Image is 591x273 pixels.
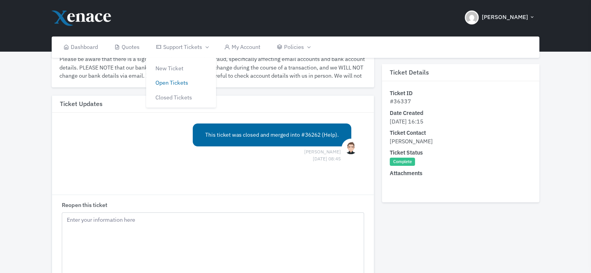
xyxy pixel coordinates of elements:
[146,90,216,105] a: Closed Tickets
[460,4,539,31] button: [PERSON_NAME]
[205,131,339,138] span: This ticket was closed and merged into #36262 (Help).
[390,137,433,145] span: [PERSON_NAME]
[481,13,528,22] span: [PERSON_NAME]
[390,89,532,97] dt: Ticket ID
[216,37,268,58] a: My Account
[390,149,532,157] dt: Ticket Status
[465,10,479,24] img: Header Avatar
[52,96,374,113] h3: Ticket Updates
[390,158,415,166] span: Complete
[304,148,341,155] span: [PERSON_NAME] [DATE] 08:45
[390,118,424,125] span: [DATE] 16:15
[146,61,216,76] a: New Ticket
[390,109,532,117] dt: Date Created
[390,98,411,105] span: #36337
[106,37,148,58] a: Quotes
[62,201,107,209] label: Reopen this ticket
[390,169,532,178] dt: Attachments
[56,37,106,58] a: Dashboard
[268,37,318,58] a: Policies
[148,37,216,58] a: Support Tickets
[146,58,216,108] div: Support Tickets
[146,75,216,90] a: Open Tickets
[390,129,532,137] dt: Ticket Contact
[382,64,539,81] h3: Ticket Details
